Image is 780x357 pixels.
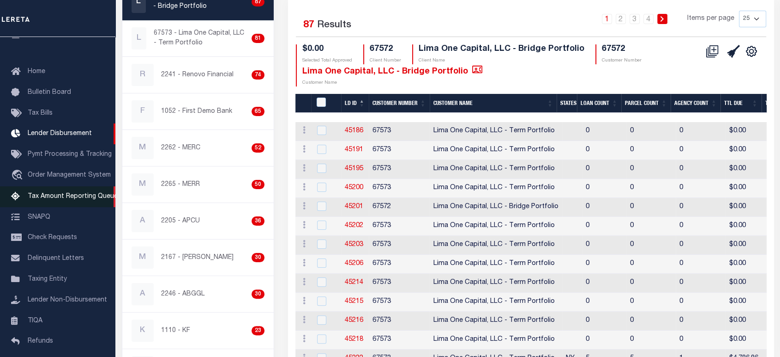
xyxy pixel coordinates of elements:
[28,234,77,241] span: Check Requests
[726,255,766,274] td: $0.00
[676,217,726,236] td: 0
[676,331,726,350] td: 0
[345,166,363,172] a: 45195
[626,274,676,293] td: 0
[345,222,363,229] a: 45202
[28,338,53,345] span: Refunds
[252,216,264,226] div: 36
[430,217,562,236] td: Lima One Capital, LLC - Term Portfolio
[616,14,626,24] a: 2
[626,293,676,312] td: 0
[345,128,363,134] a: 45186
[345,260,363,267] a: 45206
[369,312,430,331] td: 67573
[602,57,642,64] p: Customer Number
[132,320,154,342] div: K
[676,160,726,179] td: 0
[252,143,264,153] div: 52
[132,100,154,123] div: F
[582,331,626,350] td: 0
[430,312,562,331] td: Lima One Capital, LLC - Term Portfolio
[11,170,26,182] i: travel_explore
[582,293,626,312] td: 0
[122,276,274,312] a: A2246 - ABGGL30
[630,14,640,24] a: 3
[345,279,363,286] a: 45214
[122,57,274,93] a: R2241 - Renovo Financial74
[369,236,430,255] td: 67573
[369,293,430,312] td: 67573
[676,179,726,198] td: 0
[345,317,363,324] a: 45216
[161,107,232,117] p: 1052 - First Demo Bank
[676,312,726,331] td: 0
[28,68,45,75] span: Home
[626,236,676,255] td: 0
[122,166,274,203] a: M2265 - MERR50
[28,151,112,158] span: Pymt Processing & Tracking
[369,141,430,160] td: 67573
[430,94,557,113] th: Customer Name: activate to sort column ascending
[626,312,676,331] td: 0
[430,236,562,255] td: Lima One Capital, LLC - Term Portfolio
[602,44,642,55] h4: 67572
[345,147,363,153] a: 45191
[132,246,154,269] div: M
[582,312,626,331] td: 0
[602,14,612,24] a: 1
[370,57,401,64] p: Client Number
[252,180,264,189] div: 50
[626,160,676,179] td: 0
[370,44,401,55] h4: 67572
[252,70,264,80] div: 74
[582,160,626,179] td: 0
[671,94,720,113] th: Agency Count: activate to sort column ascending
[369,331,430,350] td: 67573
[676,198,726,217] td: 0
[577,94,621,113] th: Loan Count: activate to sort column ascending
[430,141,562,160] td: Lima One Capital, LLC - Term Portfolio
[643,14,654,24] a: 4
[28,276,67,283] span: Taxing Entity
[582,236,626,255] td: 0
[621,94,671,113] th: Parcel Count: activate to sort column ascending
[720,94,762,113] th: Ttl Due: activate to sort column ascending
[430,274,562,293] td: Lima One Capital, LLC - Term Portfolio
[676,255,726,274] td: 0
[676,274,726,293] td: 0
[626,198,676,217] td: 0
[369,94,430,113] th: Customer Number: activate to sort column ascending
[676,141,726,160] td: 0
[161,216,200,226] p: 2205 - APCU
[430,331,562,350] td: Lima One Capital, LLC - Term Portfolio
[28,110,53,117] span: Tax Bills
[28,214,50,220] span: SNAPQ
[28,193,118,200] span: Tax Amount Reporting Queue
[419,44,584,55] h4: Lima One Capital, LLC - Bridge Portfolio
[726,160,766,179] td: $0.00
[369,274,430,293] td: 67573
[122,313,274,349] a: K1110 - KF23
[676,122,726,141] td: 0
[132,137,154,159] div: M
[303,20,314,30] span: 87
[582,217,626,236] td: 0
[726,217,766,236] td: $0.00
[369,160,430,179] td: 67573
[369,179,430,198] td: 67573
[369,255,430,274] td: 67573
[726,236,766,255] td: $0.00
[302,44,352,55] h4: $0.00
[161,289,204,299] p: 2246 - ABGGL
[345,298,363,305] a: 45215
[345,241,363,248] a: 45203
[122,93,274,129] a: F1052 - First Demo Bank65
[132,173,154,196] div: M
[132,283,154,305] div: A
[582,198,626,217] td: 0
[28,172,111,178] span: Order Management System
[132,210,154,232] div: A
[582,255,626,274] td: 0
[726,122,766,141] td: $0.00
[726,141,766,160] td: $0.00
